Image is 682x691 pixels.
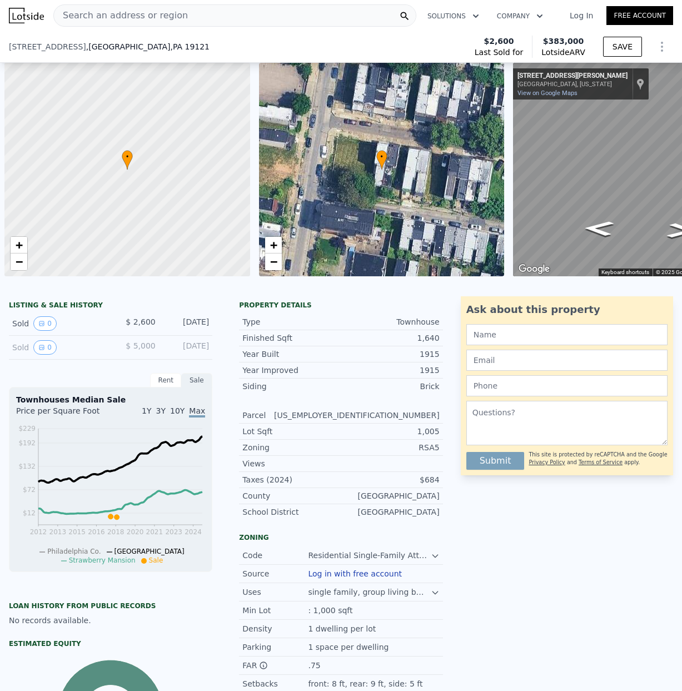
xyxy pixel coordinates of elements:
img: Lotside [9,8,44,23]
button: Log in with free account [308,569,402,578]
input: Phone [466,375,668,396]
div: [GEOGRAPHIC_DATA], [US_STATE] [517,81,628,88]
input: Name [466,324,668,345]
div: Zoning [239,533,442,542]
button: Submit [466,452,525,470]
div: [GEOGRAPHIC_DATA] [341,490,439,501]
div: This site is protected by reCAPTCHA and the Google and apply. [529,448,668,470]
div: [US_EMPLOYER_IDENTIFICATION_NUMBER] [274,410,440,421]
div: [DATE] [165,340,210,355]
tspan: 2024 [185,528,202,536]
button: View historical data [33,316,57,331]
a: Privacy Policy [529,459,565,465]
div: Price per Square Foot [16,405,111,423]
span: Last Sold for [475,47,524,58]
button: SAVE [603,37,642,57]
tspan: $229 [18,425,36,433]
div: Setbacks [242,678,308,689]
div: .75 [308,660,322,671]
tspan: 2015 [68,528,86,536]
path: Go West, Wilt St [571,217,627,240]
div: Property details [239,301,442,310]
div: : 1,000 sqft [308,605,355,616]
div: Taxes (2024) [242,474,341,485]
div: Uses [242,586,308,598]
div: 1 space per dwelling [308,642,391,653]
div: No records available. [9,615,212,626]
span: , PA 19121 [170,42,210,51]
div: Views [242,458,341,469]
div: LISTING & SALE HISTORY [9,301,212,312]
a: Show location on map [636,78,644,90]
div: Rent [150,373,181,387]
div: Density [242,623,308,634]
span: [STREET_ADDRESS] [9,41,86,52]
div: • [122,150,133,170]
span: • [376,152,387,162]
span: + [270,238,277,252]
div: Brick [341,381,439,392]
div: [GEOGRAPHIC_DATA] [341,506,439,518]
div: 1915 [341,349,439,360]
div: Type [242,316,341,327]
div: front: 8 ft, rear: 9 ft, side: 5 ft [308,678,425,689]
a: Zoom out [265,253,282,270]
span: − [16,255,23,269]
a: Zoom in [265,237,282,253]
div: Sale [181,373,212,387]
span: Philadelphia Co. [47,548,101,555]
button: Company [488,6,552,26]
div: Estimated Equity [9,639,212,648]
a: Terms of Service [579,459,623,465]
div: Code [242,550,308,561]
span: + [16,238,23,252]
div: FAR [242,660,308,671]
div: single family, group living by special exception, passive recreation, family child care, religiou... [308,586,430,598]
div: Min Lot [242,605,308,616]
div: 1,005 [341,426,439,437]
tspan: 2012 [30,528,47,536]
div: Year Improved [242,365,341,376]
tspan: $132 [18,463,36,470]
div: Lot Sqft [242,426,341,437]
div: Finished Sqft [242,332,341,344]
div: Siding [242,381,341,392]
tspan: $72 [23,486,36,494]
div: 1,640 [341,332,439,344]
span: $ 2,600 [126,317,155,326]
button: Show Options [651,36,673,58]
div: Ask about this property [466,302,668,317]
button: View historical data [33,340,57,355]
div: School District [242,506,341,518]
a: View on Google Maps [517,90,578,97]
tspan: 2016 [88,528,105,536]
span: $ 5,000 [126,341,155,350]
div: Townhouses Median Sale [16,394,205,405]
div: [STREET_ADDRESS][PERSON_NAME] [517,72,628,81]
div: Loan history from public records [9,601,212,610]
span: Lotside ARV [541,47,585,58]
div: [DATE] [165,316,210,331]
span: Strawberry Mansion [69,556,136,564]
a: Zoom in [11,237,27,253]
a: Open this area in Google Maps (opens a new window) [516,262,552,276]
span: 10Y [170,406,185,415]
tspan: 2020 [127,528,144,536]
div: Sold [12,316,102,331]
span: , [GEOGRAPHIC_DATA] [86,41,210,52]
button: Solutions [419,6,488,26]
tspan: 2018 [107,528,125,536]
span: $383,000 [543,37,584,46]
a: Free Account [606,6,673,25]
tspan: $12 [23,509,36,517]
div: Parcel [242,410,274,421]
div: Source [242,568,308,579]
div: County [242,490,341,501]
span: − [270,255,277,269]
span: Sale [149,556,163,564]
tspan: $192 [18,439,36,447]
tspan: 2021 [146,528,163,536]
tspan: 2013 [49,528,67,536]
div: 1915 [341,365,439,376]
button: Keyboard shortcuts [601,269,649,276]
